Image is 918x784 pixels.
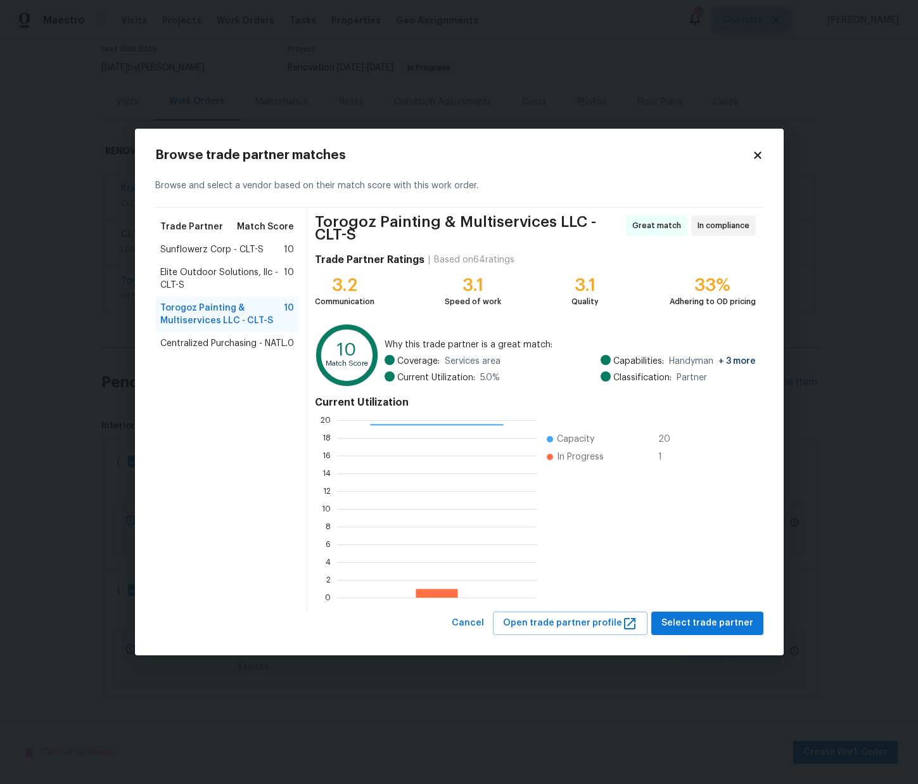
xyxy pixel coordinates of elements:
[284,302,294,327] span: 10
[557,451,604,463] span: In Progress
[658,433,679,446] span: 20
[613,371,672,384] span: Classification:
[445,355,500,368] span: Services area
[155,149,752,162] h2: Browse trade partner matches
[315,254,424,266] h4: Trade Partner Ratings
[385,338,756,351] span: Why this trade partner is a great match:
[445,279,501,292] div: 3.1
[321,416,331,424] text: 20
[445,295,501,308] div: Speed of work
[160,243,264,256] span: Sunflowerz Corp - CLT-S
[315,396,755,409] h4: Current Utilization
[315,295,374,308] div: Communication
[651,612,763,635] button: Select trade partner
[718,357,756,366] span: + 3 more
[160,266,284,292] span: Elite Outdoor Solutions, llc - CLT-S
[326,541,331,548] text: 6
[434,254,514,266] div: Based on 64 ratings
[237,221,294,233] span: Match Score
[284,243,294,256] span: 10
[557,433,594,446] span: Capacity
[397,371,475,384] span: Current Utilization:
[670,279,756,292] div: 33%
[452,615,484,631] span: Cancel
[322,505,331,513] text: 10
[322,434,331,442] text: 18
[326,361,369,368] text: Match Score
[288,337,294,350] span: 0
[322,470,331,477] text: 14
[315,215,622,241] span: Torogoz Painting & Multiservices LLC - CLT-S
[658,451,679,463] span: 1
[397,355,440,368] span: Coverage:
[493,612,647,635] button: Open trade partner profile
[571,279,599,292] div: 3.1
[325,594,331,601] text: 0
[326,523,331,530] text: 8
[503,615,637,631] span: Open trade partner profile
[284,266,294,292] span: 10
[338,341,357,359] text: 10
[160,302,284,327] span: Torogoz Painting & Multiservices LLC - CLT-S
[661,615,753,631] span: Select trade partner
[447,612,489,635] button: Cancel
[323,487,331,495] text: 12
[632,219,686,232] span: Great match
[424,254,434,266] div: |
[571,295,599,308] div: Quality
[315,279,374,292] div: 3.2
[155,164,763,208] div: Browse and select a vendor based on their match score with this work order.
[669,355,756,368] span: Handyman
[698,219,755,232] span: In compliance
[326,576,331,584] text: 2
[160,337,288,350] span: Centralized Purchasing - NATL.
[160,221,223,233] span: Trade Partner
[670,295,756,308] div: Adhering to OD pricing
[322,452,331,459] text: 16
[326,558,331,566] text: 4
[613,355,664,368] span: Capabilities:
[480,371,500,384] span: 5.0 %
[677,371,707,384] span: Partner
